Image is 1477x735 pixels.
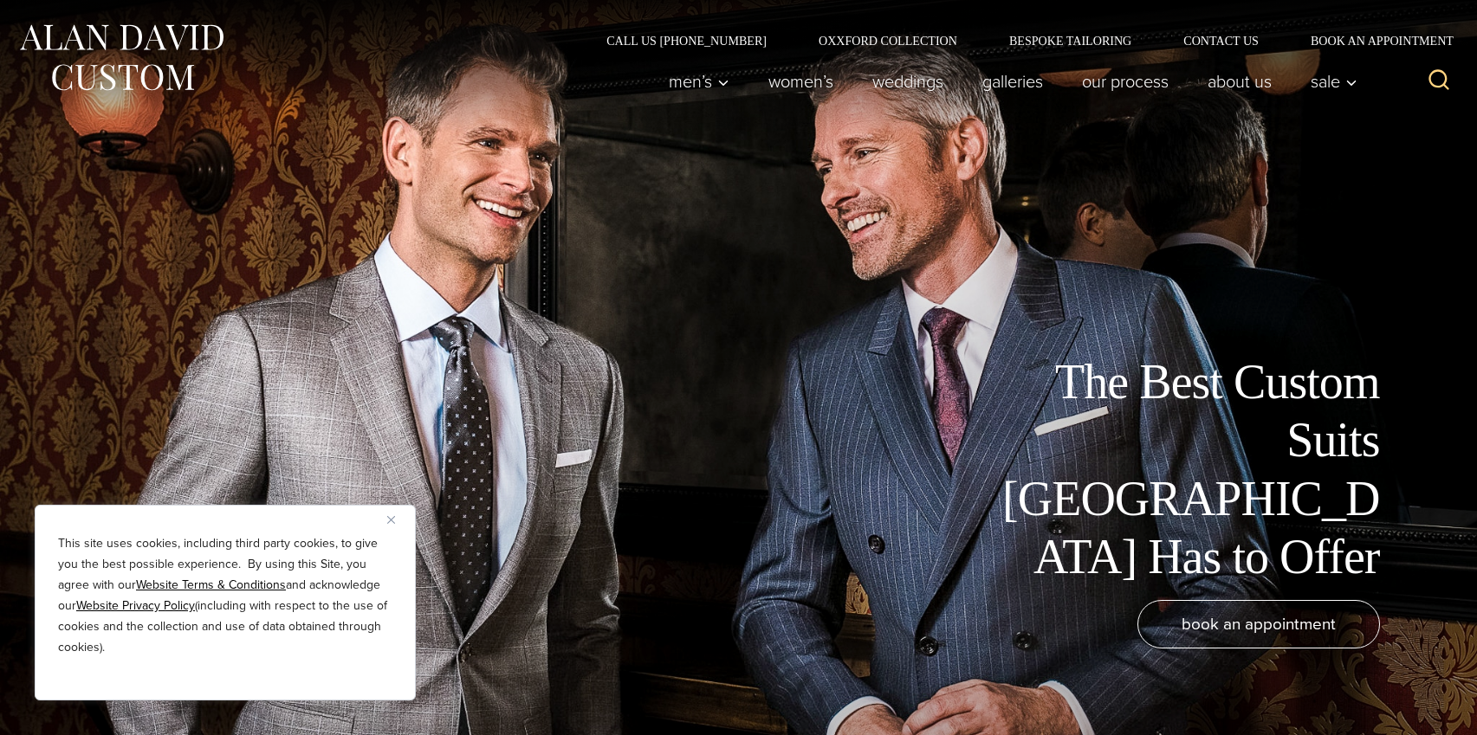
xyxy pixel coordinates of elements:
[580,35,1460,47] nav: Secondary Navigation
[793,35,983,47] a: Oxxford Collection
[76,596,195,615] a: Website Privacy Policy
[1137,600,1380,648] a: book an appointment
[749,64,853,99] a: Women’s
[58,533,392,658] p: This site uses cookies, including third party cookies, to give you the best possible experience. ...
[650,64,1367,99] nav: Primary Navigation
[17,19,225,96] img: Alan David Custom
[963,64,1063,99] a: Galleries
[387,509,408,530] button: Close
[1285,35,1460,47] a: Book an Appointment
[990,353,1380,586] h1: The Best Custom Suits [GEOGRAPHIC_DATA] Has to Offer
[669,73,729,90] span: Men’s
[580,35,793,47] a: Call Us [PHONE_NUMBER]
[1182,611,1336,636] span: book an appointment
[853,64,963,99] a: weddings
[387,516,395,524] img: Close
[1063,64,1189,99] a: Our Process
[983,35,1157,47] a: Bespoke Tailoring
[1418,61,1460,102] button: View Search Form
[1157,35,1285,47] a: Contact Us
[1189,64,1292,99] a: About Us
[1311,73,1357,90] span: Sale
[136,576,286,594] a: Website Terms & Conditions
